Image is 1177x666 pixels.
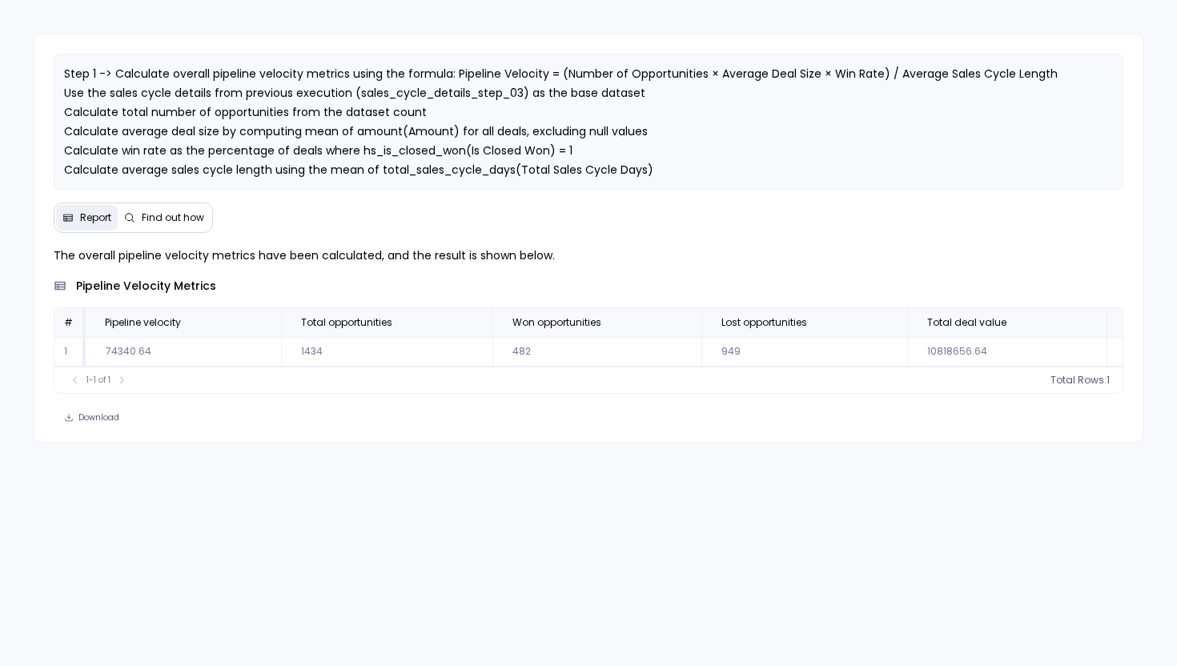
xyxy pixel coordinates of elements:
[105,316,181,329] span: Pipeline velocity
[56,205,118,231] button: Report
[80,211,111,224] span: Report
[54,246,1124,265] p: The overall pipeline velocity metrics have been calculated, and the result is shown below.
[492,337,701,367] td: 482
[927,316,1006,329] span: Total deal value
[76,278,216,295] span: pipeline velocity metrics
[907,337,1107,367] td: 10818656.64
[721,316,807,329] span: Lost opportunities
[1107,374,1110,387] span: 1
[86,337,281,367] td: 74340.64
[54,337,86,367] td: 1
[64,66,1058,216] span: Step 1 -> Calculate overall pipeline velocity metrics using the formula: Pipeline Velocity = (Num...
[78,412,119,423] span: Download
[701,337,907,367] td: 949
[54,407,130,429] button: Download
[512,316,601,329] span: Won opportunities
[1050,374,1107,387] span: Total Rows:
[281,337,492,367] td: 1434
[142,211,204,224] span: Find out how
[118,205,211,231] button: Find out how
[301,316,392,329] span: Total opportunities
[86,374,110,387] span: 1-1 of 1
[64,315,73,329] span: #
